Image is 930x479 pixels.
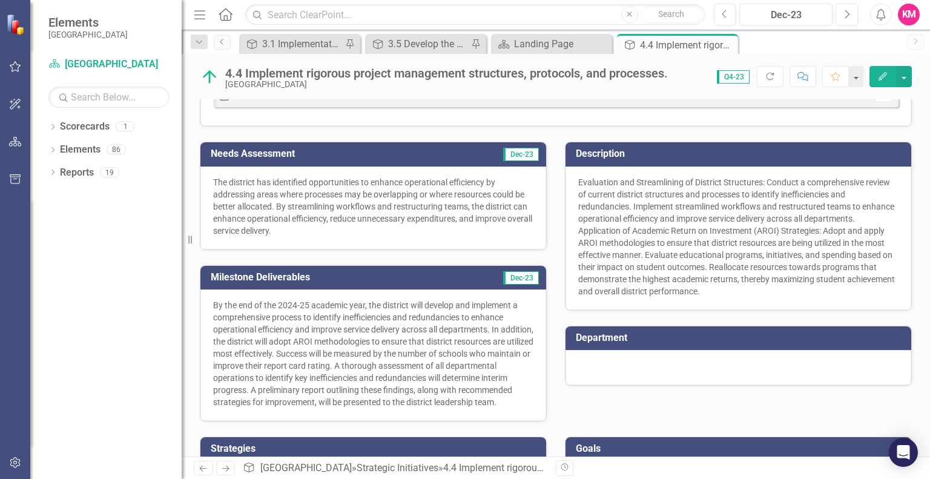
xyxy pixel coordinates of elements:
a: [GEOGRAPHIC_DATA] [48,58,170,71]
button: KM [898,4,920,25]
span: Search [658,9,684,19]
input: Search Below... [48,87,170,108]
h3: Milestone Deliverables [211,272,451,283]
a: 3.5 Develop the capacity to deliver effective instruction across content areas [368,36,468,51]
p: The district has identified opportunities to enhance operational efficiency by addressing areas w... [213,176,533,237]
h3: Description [576,148,905,159]
div: Open Intercom Messenger [889,438,918,467]
div: » » [243,461,547,475]
div: [GEOGRAPHIC_DATA] [225,80,668,89]
img: On Target [200,67,219,87]
h3: Needs Assessment [211,148,440,159]
input: Search ClearPoint... [245,4,704,25]
div: 4.4 Implement rigorous project management structures, protocols, and processes. [640,38,735,53]
a: Elements [60,143,101,157]
h3: Department [576,332,905,343]
h3: Goals [576,443,905,454]
img: ClearPoint Strategy [6,14,27,35]
a: Scorecards [60,120,110,134]
a: 3.1 Implementation of an Instructional Framework to increase academic achievement of all students [242,36,342,51]
div: 1 [116,122,135,132]
a: Landing Page [494,36,609,51]
span: Dec-23 [503,148,539,161]
h3: Strategies [211,443,540,454]
button: Search [641,6,702,23]
div: 3.5 Develop the capacity to deliver effective instruction across content areas [388,36,468,51]
a: Strategic Initiatives [357,462,438,474]
span: Elements [48,15,128,30]
p: By the end of the 2024-25 academic year, the district will develop and implement a comprehensive ... [213,299,533,408]
div: Dec-23 [744,8,828,22]
span: Q4-23 [717,70,750,84]
div: Landing Page [514,36,609,51]
div: 3.1 Implementation of an Instructional Framework to increase academic achievement of all students [262,36,342,51]
div: 86 [107,145,126,155]
small: [GEOGRAPHIC_DATA] [48,30,128,39]
div: 19 [100,167,119,177]
a: Reports [60,166,94,180]
div: 4.4 Implement rigorous project management structures, protocols, and processes. [225,67,668,80]
a: [GEOGRAPHIC_DATA] [260,462,352,474]
button: Dec-23 [739,4,833,25]
span: Evaluation and Streamlining of District Structures: Conduct a comprehensive review of current dis... [578,177,895,296]
span: Dec-23 [503,271,539,285]
div: 4.4 Implement rigorous project management structures, protocols, and processes. [443,462,790,474]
